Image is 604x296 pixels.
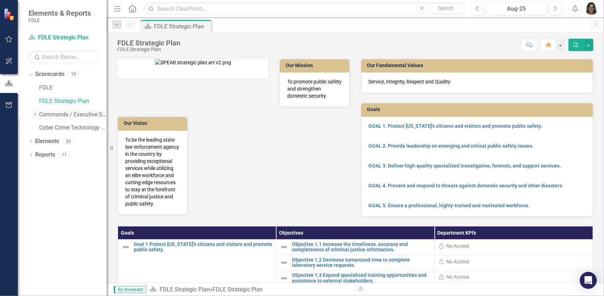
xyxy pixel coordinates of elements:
[122,243,130,251] img: Not Defined
[39,111,107,119] a: Commands / Executive Support Branch
[125,136,180,207] p: To be the leading state law enforcement agency in the country by providing exceptional services w...
[447,258,470,265] div: No Access
[28,51,100,63] input: Search Below...
[154,22,210,31] div: FDLE Strategic Plan
[280,258,288,267] img: Not Defined
[35,151,55,159] a: Reports
[114,286,146,293] span: By Scorecard
[367,63,590,68] h3: Our Fundamental Values
[117,39,180,47] div: FDLE Strategic Plan
[447,273,470,280] div: No Access
[35,70,64,78] a: Scorecards
[369,203,530,208] a: GOAL 5. Ensure a professional, highly-trained and motivated workforce.
[369,123,542,129] a: GOAL 1. Protect [US_STATE]'s citizens and visitors and promote public safety.
[144,2,466,15] input: Search ClearPoint...
[439,5,454,11] span: Search
[28,9,91,17] span: Elements & Reports
[28,34,100,42] a: FDLE Strategic Plan
[369,78,586,85] p: Service, Integrity, Respect and Quality
[150,286,350,294] div: »
[117,47,180,52] div: FDLE Strategic Plan
[39,84,107,92] a: FDLE
[287,78,342,99] p: To promote public safety and strengthen domestic security.
[428,4,464,13] button: Search
[486,2,547,15] button: Aug-25
[39,97,107,105] a: FDLE Strategic Plan
[286,63,346,68] h3: Our Mission
[489,5,544,13] div: Aug-25
[292,242,431,253] a: Objective 1.1 Increase the timeliness, accuracy and completeness of criminal justice information.
[292,257,431,268] a: Objective 1.2 Decrease turnaround time to complete laboratory service requests.
[447,242,470,250] div: No Access
[124,121,184,126] h3: Our Vision
[59,152,70,158] div: 11
[585,2,598,15] img: Kristine Largaespada
[155,59,231,66] img: SPEAR strategic plan art v2.png
[367,107,590,112] h3: Goals
[35,137,59,146] a: Elements
[63,138,74,144] div: 35
[292,273,431,284] a: Objective 1.3 Expand specialized training opportunities and assistance to external stakeholders.
[4,8,16,21] img: ClearPoint Strategy
[580,272,597,289] div: Open Intercom Messenger
[280,243,288,251] img: Not Defined
[280,274,288,283] img: Not Defined
[68,71,79,77] div: 19
[369,183,564,188] a: GOAL 4. Prevent and respond to threats against domestic security and other disasters.
[160,286,210,293] a: FDLE Strategic Plan
[39,124,107,132] a: Cyber Crime Technology & Telecommunications
[369,163,561,169] a: GOAL 3. Deliver high-quality specialized investigative, forensic, and support services.
[28,17,91,23] small: FDLE
[213,286,263,293] div: FDLE Strategic Plan
[134,242,272,253] a: Goal 1 Protect [US_STATE]'s citizens and visitors and promote public safety.
[369,143,534,149] a: GOAL 2. Provide leadership on emerging and critical public safety issues.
